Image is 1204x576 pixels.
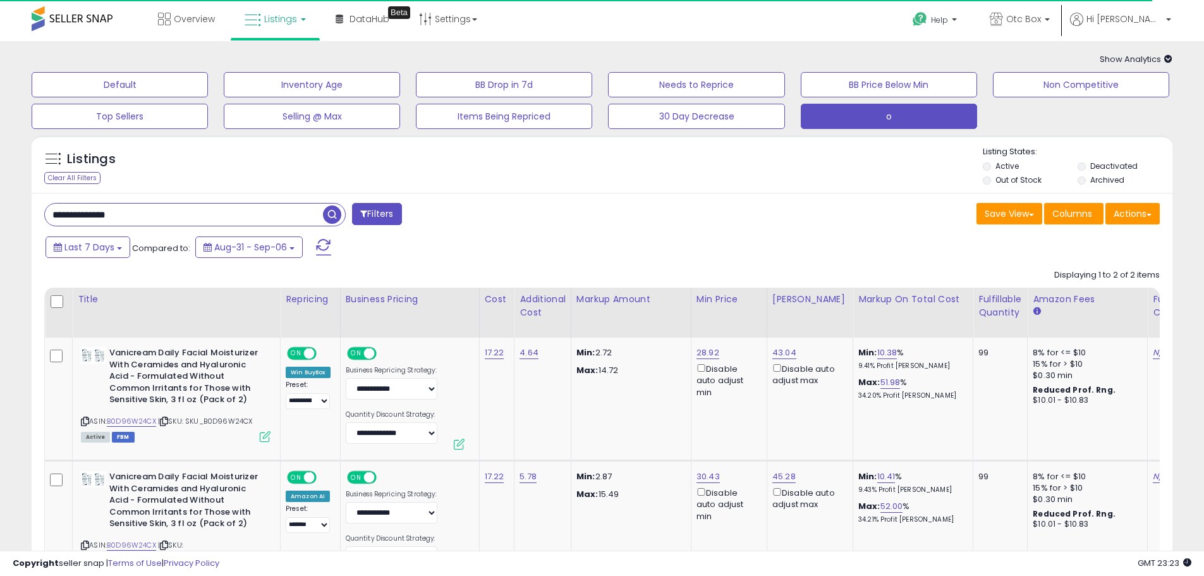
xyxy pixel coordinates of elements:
p: 14.72 [576,365,681,376]
div: 99 [978,471,1018,482]
span: OFF [374,348,394,359]
div: Fulfillment Cost [1153,293,1201,319]
div: ASIN: [81,347,271,441]
button: Actions [1105,203,1160,224]
span: OFF [315,472,335,483]
div: $10.01 - $10.83 [1033,395,1138,406]
a: 10.38 [877,346,897,359]
div: % [858,471,963,494]
a: N/A [1153,346,1168,359]
strong: Max: [576,488,599,500]
label: Active [995,161,1019,171]
span: Hi [PERSON_NAME] [1086,13,1162,25]
strong: Max: [576,364,599,376]
label: Business Repricing Strategy: [346,490,437,499]
b: Min: [858,470,877,482]
button: Non Competitive [993,72,1169,97]
a: 51.98 [880,376,901,389]
button: Selling @ Max [224,104,400,129]
p: 2.72 [576,347,681,358]
label: Deactivated [1090,161,1138,171]
div: 8% for <= $10 [1033,347,1138,358]
div: Additional Cost [520,293,566,319]
span: FBM [112,432,135,443]
a: 52.00 [880,500,903,513]
button: BB Drop in 7d [416,72,592,97]
a: 17.22 [485,470,504,483]
button: Columns [1044,203,1104,224]
div: Preset: [286,381,331,409]
a: 30.43 [696,470,720,483]
label: Quantity Discount Strategy: [346,410,437,419]
span: ON [288,348,304,359]
b: Min: [858,346,877,358]
label: Business Repricing Strategy: [346,366,437,375]
span: Otc Box [1006,13,1041,25]
div: % [858,501,963,524]
b: Max: [858,376,880,388]
button: Items Being Repriced [416,104,592,129]
div: 8% for <= $10 [1033,471,1138,482]
a: Help [903,2,970,41]
span: Listings [264,13,297,25]
div: [PERSON_NAME] [772,293,848,306]
b: Reduced Prof. Rng. [1033,508,1116,519]
div: Markup Amount [576,293,686,306]
th: The percentage added to the cost of goods (COGS) that forms the calculator for Min & Max prices. [853,288,973,338]
div: % [858,347,963,371]
div: Clear All Filters [44,172,100,184]
a: Hi [PERSON_NAME] [1070,13,1171,41]
div: Amazon Fees [1033,293,1142,306]
label: Out of Stock [995,175,1042,185]
p: 15.49 [576,489,681,500]
div: Disable auto adjust min [696,362,757,398]
div: Amazon AI [286,491,330,502]
label: Quantity Discount Strategy: [346,534,437,543]
div: 99 [978,347,1018,358]
div: $0.30 min [1033,370,1138,381]
small: Amazon Fees. [1033,306,1040,317]
label: Archived [1090,175,1124,185]
button: 30 Day Decrease [608,104,784,129]
button: Aug-31 - Sep-06 [195,236,303,258]
div: Cost [485,293,509,306]
div: Displaying 1 to 2 of 2 items [1054,269,1160,281]
a: Privacy Policy [164,557,219,569]
b: Reduced Prof. Rng. [1033,384,1116,395]
div: 15% for > $10 [1033,358,1138,370]
img: 316Fqopln1L._SL40_.jpg [81,471,106,487]
a: 4.64 [520,346,538,359]
div: Preset: [286,505,331,533]
div: % [858,377,963,400]
span: DataHub [350,13,389,25]
p: 9.43% Profit [PERSON_NAME] [858,486,963,494]
span: 2025-09-14 23:23 GMT [1138,557,1191,569]
span: All listings currently available for purchase on Amazon [81,432,110,443]
div: seller snap | | [13,558,219,570]
button: Default [32,72,208,97]
h5: Listings [67,150,116,168]
div: Business Pricing [346,293,474,306]
a: 45.28 [772,470,796,483]
a: N/A [1153,470,1168,483]
div: Min Price [696,293,762,306]
span: Columns [1052,207,1092,220]
p: 9.41% Profit [PERSON_NAME] [858,362,963,371]
b: Vanicream Daily Facial Moisturizer With Ceramides and Hyaluronic Acid - Formulated Without Common... [109,471,263,533]
div: $10.01 - $10.83 [1033,519,1138,530]
i: Get Help [912,11,928,27]
button: Inventory Age [224,72,400,97]
button: Needs to Reprice [608,72,784,97]
strong: Min: [576,346,595,358]
button: Last 7 Days [46,236,130,258]
div: Fulfillable Quantity [978,293,1022,319]
a: 43.04 [772,346,796,359]
span: ON [348,472,364,483]
img: 316Fqopln1L._SL40_.jpg [81,347,106,364]
strong: Copyright [13,557,59,569]
span: Overview [174,13,215,25]
span: Compared to: [132,242,190,254]
div: Disable auto adjust min [696,486,757,522]
button: Top Sellers [32,104,208,129]
div: Disable auto adjust max [772,362,843,386]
